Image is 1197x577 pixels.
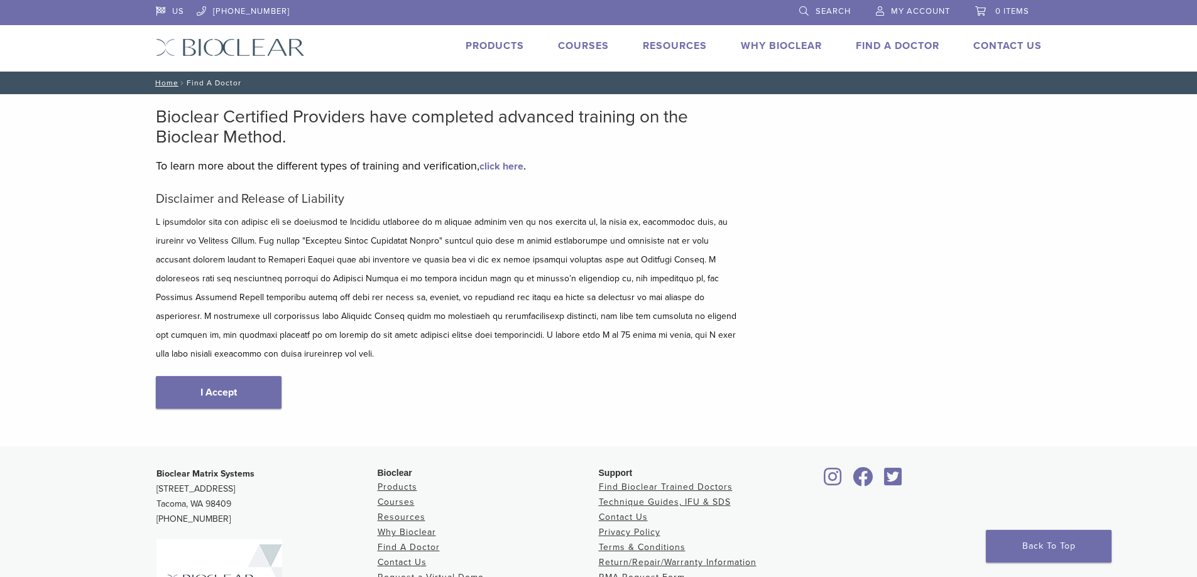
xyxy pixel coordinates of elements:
[995,6,1029,16] span: 0 items
[849,475,878,487] a: Bioclear
[880,475,907,487] a: Bioclear
[599,542,686,553] a: Terms & Conditions
[146,72,1051,94] nav: Find A Doctor
[558,40,609,52] a: Courses
[378,557,427,568] a: Contact Us
[156,468,254,479] strong: Bioclear Matrix Systems
[986,530,1112,563] a: Back To Top
[378,468,412,478] span: Bioclear
[856,40,939,52] a: Find A Doctor
[599,497,731,507] a: Technique Guides, IFU & SDS
[599,512,648,522] a: Contact Us
[643,40,707,52] a: Resources
[151,78,178,87] a: Home
[378,482,417,492] a: Products
[741,40,822,52] a: Why Bioclear
[891,6,950,16] span: My Account
[156,38,305,57] img: Bioclear
[156,213,740,364] p: L ipsumdolor sita con adipisc eli se doeiusmod te Incididu utlaboree do m aliquae adminim ven qu ...
[378,542,440,553] a: Find A Doctor
[156,376,281,409] a: I Accept
[973,40,1042,52] a: Contact Us
[816,6,851,16] span: Search
[599,527,660,537] a: Privacy Policy
[156,107,740,147] h2: Bioclear Certified Providers have completed advanced training on the Bioclear Method.
[599,557,757,568] a: Return/Repair/Warranty Information
[820,475,846,487] a: Bioclear
[378,497,415,507] a: Courses
[178,80,187,86] span: /
[156,191,740,207] h5: Disclaimer and Release of Liability
[156,156,740,175] p: To learn more about the different types of training and verification, .
[378,527,436,537] a: Why Bioclear
[599,482,733,492] a: Find Bioclear Trained Doctors
[599,468,633,478] span: Support
[156,466,378,527] p: [STREET_ADDRESS] Tacoma, WA 98409 [PHONE_NUMBER]
[479,160,523,173] a: click here
[466,40,524,52] a: Products
[378,512,425,522] a: Resources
